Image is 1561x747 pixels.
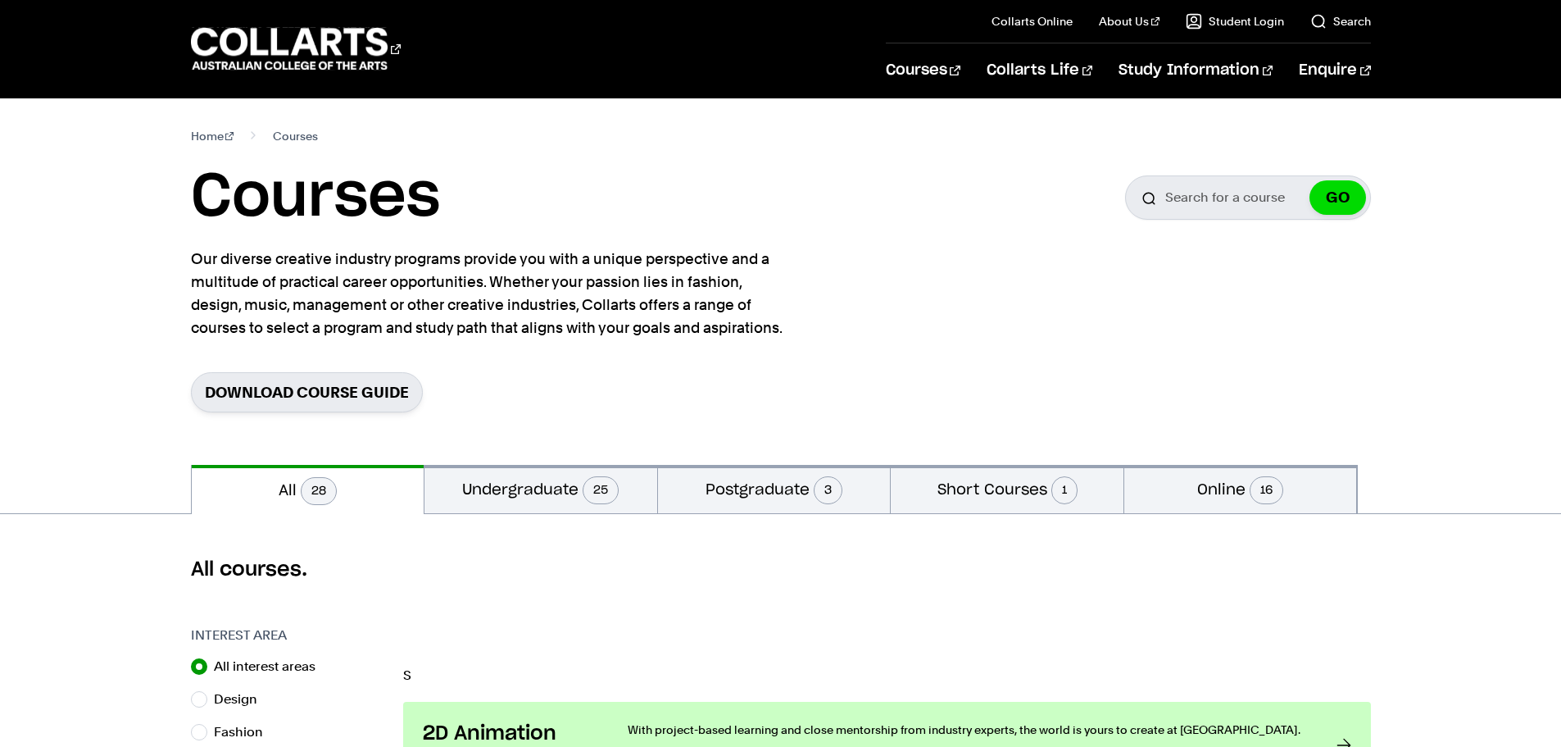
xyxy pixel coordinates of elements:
h1: Courses [191,161,440,235]
h3: 2D Animation [423,722,595,746]
div: Go to homepage [191,25,401,72]
a: Collarts Life [987,43,1092,98]
h2: All courses. [191,557,1371,583]
a: About Us [1099,13,1159,30]
a: Download Course Guide [191,372,423,412]
p: With project-based learning and close mentorship from industry experts, the world is yours to cre... [628,722,1304,738]
a: Courses [886,43,960,98]
label: All interest areas [214,655,329,678]
button: GO [1309,180,1366,215]
span: 3 [814,476,842,504]
p: S [403,669,1371,682]
a: Enquire [1299,43,1370,98]
label: Design [214,688,270,711]
p: Our diverse creative industry programs provide you with a unique perspective and a multitude of p... [191,248,789,339]
input: Search for a course [1125,175,1371,220]
span: 25 [583,476,619,504]
button: Postgraduate3 [658,465,891,513]
span: Courses [273,125,318,148]
span: 28 [301,477,337,505]
a: Study Information [1119,43,1273,98]
h3: Interest Area [191,626,387,645]
a: Collarts Online [992,13,1073,30]
span: 1 [1051,476,1078,504]
label: Fashion [214,721,276,744]
button: Online16 [1124,465,1357,513]
span: 16 [1250,476,1283,504]
button: Undergraduate25 [424,465,657,513]
button: All28 [192,465,424,514]
button: Short Courses1 [891,465,1123,513]
a: Home [191,125,234,148]
a: Student Login [1186,13,1284,30]
a: Search [1310,13,1371,30]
